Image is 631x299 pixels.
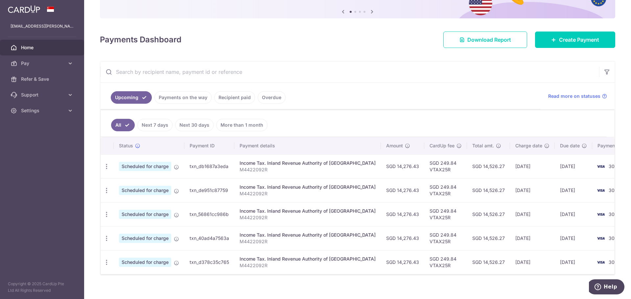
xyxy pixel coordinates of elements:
td: SGD 14,276.43 [381,250,424,274]
img: CardUp [8,5,40,13]
td: [DATE] [555,178,592,202]
td: SGD 14,276.43 [381,154,424,178]
td: txn_56861cc986b [184,202,234,226]
span: 3023 [609,163,620,169]
td: txn_d378c35c765 [184,250,234,274]
div: Income Tax. Inland Revenue Authority of [GEOGRAPHIC_DATA] [240,232,376,238]
td: SGD 249.84 VTAX25R [424,154,467,178]
div: Income Tax. Inland Revenue Authority of [GEOGRAPHIC_DATA] [240,208,376,214]
input: Search by recipient name, payment id or reference [100,61,599,82]
a: Payments on the way [154,91,212,104]
span: Scheduled for charge [119,234,171,243]
span: CardUp fee [430,142,455,149]
img: Bank Card [594,186,607,194]
span: 3023 [609,259,620,265]
th: Payment ID [184,137,234,154]
span: Scheduled for charge [119,210,171,219]
p: M4422092R [240,238,376,245]
td: SGD 14,526.27 [467,154,510,178]
td: [DATE] [510,202,555,226]
a: Upcoming [111,91,152,104]
td: SGD 249.84 VTAX25R [424,202,467,226]
p: M4422092R [240,166,376,173]
span: Status [119,142,133,149]
span: 3023 [609,187,620,193]
span: Due date [560,142,580,149]
div: Income Tax. Inland Revenue Authority of [GEOGRAPHIC_DATA] [240,184,376,190]
p: [EMAIL_ADDRESS][PERSON_NAME][DOMAIN_NAME] [11,23,74,30]
span: Scheduled for charge [119,162,171,171]
span: Support [21,92,64,98]
a: More than 1 month [216,119,268,131]
td: [DATE] [555,250,592,274]
td: [DATE] [555,226,592,250]
span: Read more on statuses [548,93,600,99]
img: Bank Card [594,162,607,170]
span: 3023 [609,235,620,241]
a: Overdue [258,91,286,104]
td: SGD 14,526.27 [467,202,510,226]
img: Bank Card [594,258,607,266]
td: txn_40ad4a7563a [184,226,234,250]
td: [DATE] [510,226,555,250]
iframe: Opens a widget where you can find more information [589,279,624,296]
a: Next 30 days [175,119,214,131]
span: Settings [21,107,64,114]
a: Read more on statuses [548,93,607,99]
th: Payment details [234,137,381,154]
h4: Payments Dashboard [100,34,181,46]
a: Download Report [443,32,527,48]
p: M4422092R [240,190,376,197]
a: Next 7 days [137,119,173,131]
td: SGD 14,276.43 [381,202,424,226]
span: 3023 [609,211,620,217]
span: Refer & Save [21,76,64,82]
a: Create Payment [535,32,615,48]
span: Pay [21,60,64,67]
span: Home [21,44,64,51]
img: Bank Card [594,210,607,218]
td: SGD 14,526.27 [467,250,510,274]
span: Charge date [515,142,542,149]
p: M4422092R [240,262,376,269]
span: Download Report [467,36,511,44]
td: [DATE] [510,250,555,274]
a: Recipient paid [214,91,255,104]
span: Total amt. [472,142,494,149]
p: M4422092R [240,214,376,221]
div: Income Tax. Inland Revenue Authority of [GEOGRAPHIC_DATA] [240,160,376,166]
td: SGD 249.84 VTAX25R [424,250,467,274]
td: [DATE] [555,202,592,226]
td: [DATE] [510,154,555,178]
td: [DATE] [555,154,592,178]
img: Bank Card [594,234,607,242]
td: [DATE] [510,178,555,202]
td: SGD 14,526.27 [467,226,510,250]
td: SGD 14,276.43 [381,178,424,202]
td: SGD 14,526.27 [467,178,510,202]
td: txn_de951c87759 [184,178,234,202]
span: Scheduled for charge [119,186,171,195]
td: SGD 14,276.43 [381,226,424,250]
span: Scheduled for charge [119,258,171,267]
div: Income Tax. Inland Revenue Authority of [GEOGRAPHIC_DATA] [240,256,376,262]
td: txn_db1687a3eda [184,154,234,178]
td: SGD 249.84 VTAX25R [424,178,467,202]
span: Amount [386,142,403,149]
span: Create Payment [559,36,599,44]
td: SGD 249.84 VTAX25R [424,226,467,250]
a: All [111,119,135,131]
